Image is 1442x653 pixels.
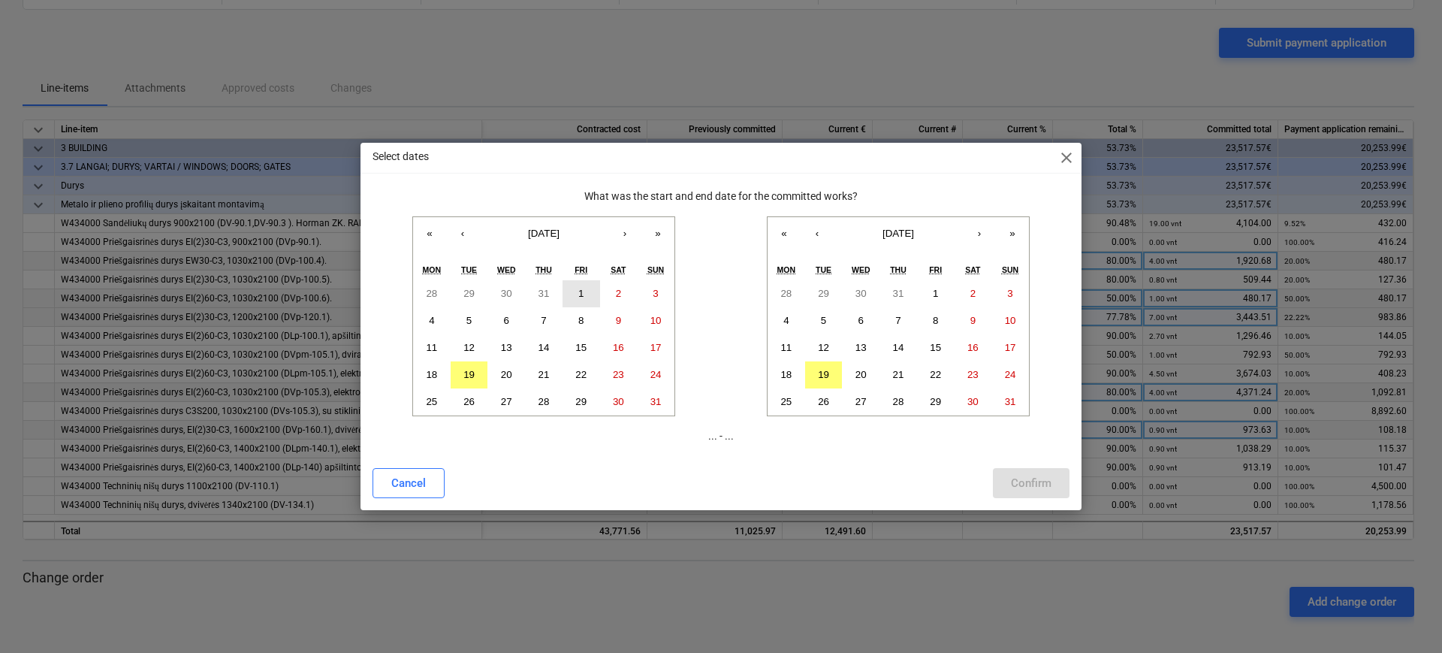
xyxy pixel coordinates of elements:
[487,280,525,307] button: July 30, 2025
[801,217,834,250] button: ‹
[955,307,992,334] button: August 9, 2025
[893,369,904,380] abbr: August 21, 2025
[578,315,584,326] abbr: August 8, 2025
[611,265,626,274] abbr: Saturday
[929,265,942,274] abbr: Friday
[893,288,904,299] abbr: July 31, 2025
[842,334,879,361] button: August 13, 2025
[563,307,600,334] button: August 8, 2025
[879,388,917,416] button: August 28, 2025
[413,334,451,361] button: August 11, 2025
[855,342,867,353] abbr: August 13, 2025
[855,288,867,299] abbr: July 30, 2025
[446,217,479,250] button: ‹
[970,288,976,299] abbr: August 2, 2025
[575,396,587,407] abbr: August 29, 2025
[991,388,1029,416] button: August 31, 2025
[991,334,1029,361] button: August 17, 2025
[600,280,638,307] button: August 2, 2025
[575,265,587,274] abbr: Friday
[917,361,955,388] button: August 22, 2025
[613,342,624,353] abbr: August 16, 2025
[842,280,879,307] button: July 30, 2025
[563,388,600,416] button: August 29, 2025
[501,342,512,353] abbr: August 13, 2025
[487,307,525,334] button: August 6, 2025
[955,280,992,307] button: August 2, 2025
[429,315,434,326] abbr: August 4, 2025
[426,369,437,380] abbr: August 18, 2025
[650,315,662,326] abbr: August 10, 2025
[1005,369,1016,380] abbr: August 24, 2025
[423,265,442,274] abbr: Monday
[930,342,941,353] abbr: August 15, 2025
[501,369,512,380] abbr: August 20, 2025
[858,315,864,326] abbr: August 6, 2025
[818,288,829,299] abbr: July 29, 2025
[963,217,996,250] button: ›
[805,361,843,388] button: August 19, 2025
[373,149,429,165] p: Select dates
[650,342,662,353] abbr: August 17, 2025
[650,369,662,380] abbr: August 24, 2025
[917,334,955,361] button: August 15, 2025
[1007,288,1012,299] abbr: August 3, 2025
[955,334,992,361] button: August 16, 2025
[768,361,805,388] button: August 18, 2025
[647,265,664,274] abbr: Sunday
[487,334,525,361] button: August 13, 2025
[600,334,638,361] button: August 16, 2025
[967,396,979,407] abbr: August 30, 2025
[890,265,907,274] abbr: Thursday
[930,369,941,380] abbr: August 22, 2025
[487,361,525,388] button: August 20, 2025
[895,315,900,326] abbr: August 7, 2025
[821,315,826,326] abbr: August 5, 2025
[917,307,955,334] button: August 8, 2025
[991,307,1029,334] button: August 10, 2025
[391,473,426,493] div: Cancel
[525,307,563,334] button: August 7, 2025
[451,280,488,307] button: July 29, 2025
[525,280,563,307] button: July 31, 2025
[930,396,941,407] abbr: August 29, 2025
[780,288,792,299] abbr: July 28, 2025
[426,396,437,407] abbr: August 25, 2025
[805,334,843,361] button: August 12, 2025
[501,396,512,407] abbr: August 27, 2025
[991,361,1029,388] button: August 24, 2025
[780,342,792,353] abbr: August 11, 2025
[834,217,963,250] button: [DATE]
[917,388,955,416] button: August 29, 2025
[600,361,638,388] button: August 23, 2025
[893,342,904,353] abbr: August 14, 2025
[538,342,550,353] abbr: August 14, 2025
[893,396,904,407] abbr: August 28, 2025
[373,468,445,498] button: Cancel
[497,265,516,274] abbr: Wednesday
[479,217,608,250] button: [DATE]
[637,280,674,307] button: August 3, 2025
[777,265,796,274] abbr: Monday
[426,342,437,353] abbr: August 11, 2025
[525,361,563,388] button: August 21, 2025
[768,217,801,250] button: «
[996,217,1029,250] button: »
[780,369,792,380] abbr: August 18, 2025
[653,288,658,299] abbr: August 3, 2025
[538,396,550,407] abbr: August 28, 2025
[768,388,805,416] button: August 25, 2025
[842,307,879,334] button: August 6, 2025
[538,288,550,299] abbr: July 31, 2025
[613,369,624,380] abbr: August 23, 2025
[768,334,805,361] button: August 11, 2025
[463,288,475,299] abbr: July 29, 2025
[818,342,829,353] abbr: August 12, 2025
[451,388,488,416] button: August 26, 2025
[1005,396,1016,407] abbr: August 31, 2025
[563,280,600,307] button: August 1, 2025
[413,280,451,307] button: July 28, 2025
[933,315,938,326] abbr: August 8, 2025
[637,334,674,361] button: August 17, 2025
[805,388,843,416] button: August 26, 2025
